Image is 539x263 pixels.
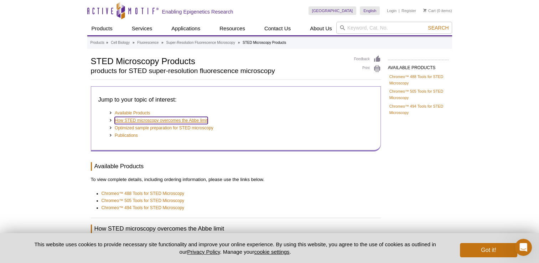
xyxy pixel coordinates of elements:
[426,25,451,31] button: Search
[187,249,220,255] a: Privacy Policy
[401,8,416,13] a: Register
[161,41,164,45] li: »
[306,22,336,35] a: About Us
[389,73,447,86] a: Chromeo™ 488 Tools for STED Microscopy
[460,243,517,257] button: Got it!
[91,162,381,171] h3: Available Products
[87,22,117,35] a: Products
[243,41,286,45] li: STED Microscopy Products
[137,40,159,46] a: Fluorescence
[102,190,185,197] a: Chromeo™ 488 Tools for STED Microscopy
[22,241,449,256] p: This website uses cookies to provide necessary site functionality and improve your online experie...
[115,124,213,131] a: Optimized sample preparation for STED microscopy
[423,8,436,13] a: Cart
[111,40,130,46] a: Cell Biology
[90,40,104,46] a: Products
[309,6,357,15] a: [GEOGRAPHIC_DATA]
[260,22,295,35] a: Contact Us
[254,249,289,255] button: cookie settings
[388,60,449,72] h2: AVAILABLE PRODUCTS
[133,41,135,45] li: »
[336,22,452,34] input: Keyword, Cat. No.
[115,132,138,139] a: Publications
[389,88,447,101] a: Chromeo™ 505 Tools for STED Microscopy
[115,109,150,117] a: Available Products
[128,22,157,35] a: Services
[166,40,235,46] a: Super-Resolution Fluorescence Microscopy
[91,176,381,183] p: To view complete details, including ordering information, please use the links below.
[428,25,449,31] span: Search
[102,197,185,204] a: Chromeo™ 505 Tools for STED Microscopy
[389,103,447,116] a: Chromeo™ 494 Tools for STED Microscopy
[238,41,240,45] li: »
[354,65,381,73] a: Print
[515,239,532,256] iframe: Intercom live chat
[423,9,426,12] img: Your Cart
[360,6,380,15] a: English
[354,55,381,63] a: Feedback
[167,22,204,35] a: Applications
[98,96,373,104] h3: Jump to your topic of interest:
[399,6,400,15] li: |
[162,9,233,15] h2: Enabling Epigenetics Research
[423,6,452,15] li: (0 items)
[387,8,397,13] a: Login
[102,204,185,211] a: Chromeo™ 494 Tools for STED Microscopy
[91,68,347,74] h2: products for STED super-resolution fluorescence microscopy
[115,117,208,124] a: How STED microscopy overcomes the Abbe limit
[91,55,347,66] h1: STED Microscopy Products
[91,225,381,233] h3: How STED microscopy overcomes the Abbe limit
[106,41,108,45] li: »
[215,22,249,35] a: Resources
